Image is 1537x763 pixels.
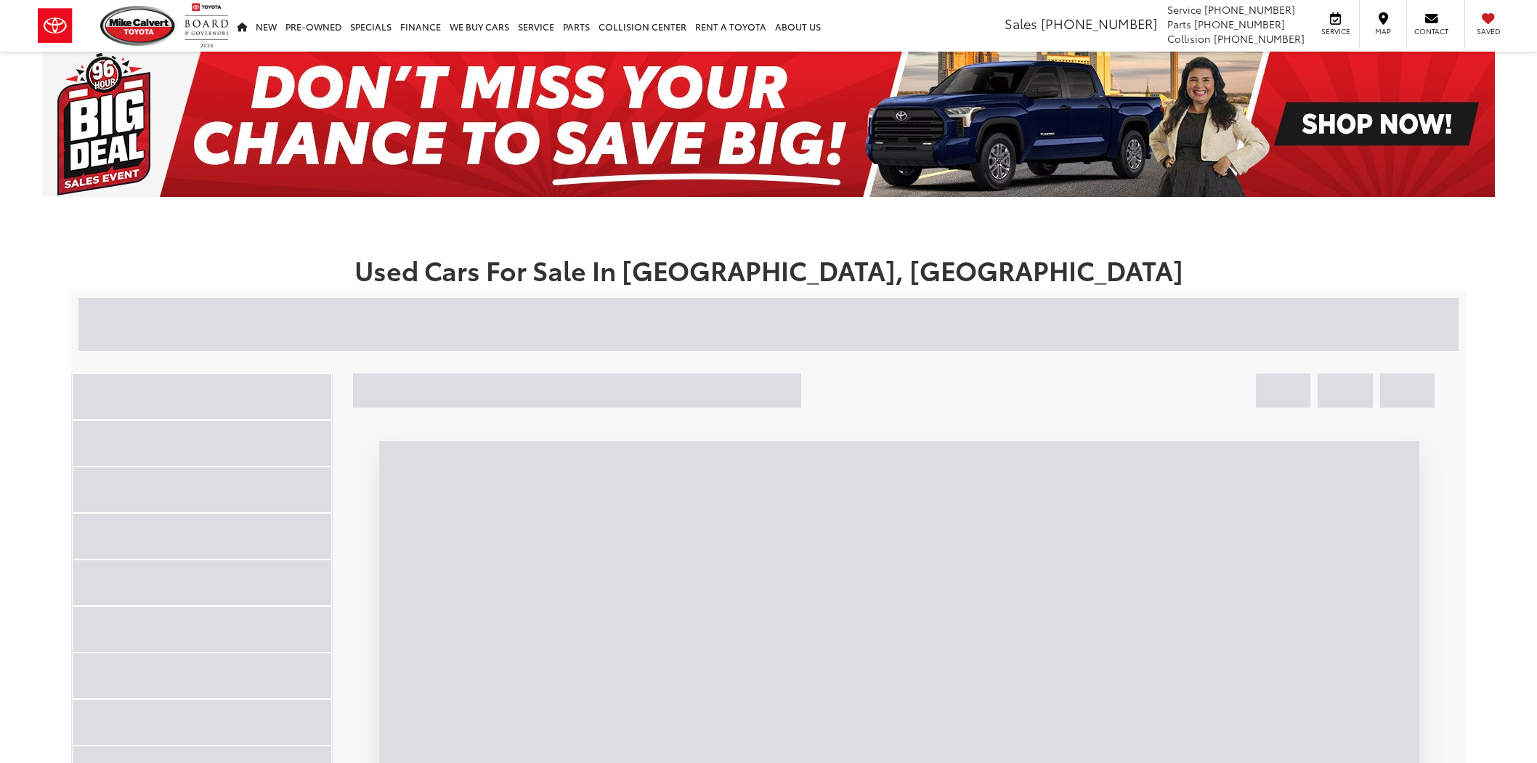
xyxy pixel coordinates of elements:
[100,6,177,46] img: Mike Calvert Toyota
[42,52,1495,197] img: Big Deal Sales Event
[1319,26,1352,36] span: Service
[1214,31,1305,46] span: [PHONE_NUMBER]
[1204,2,1295,17] span: [PHONE_NUMBER]
[1167,31,1211,46] span: Collision
[1367,26,1399,36] span: Map
[1194,17,1285,31] span: [PHONE_NUMBER]
[1005,14,1037,33] span: Sales
[1167,2,1201,17] span: Service
[1472,26,1504,36] span: Saved
[1041,14,1157,33] span: [PHONE_NUMBER]
[1167,17,1191,31] span: Parts
[1414,26,1448,36] span: Contact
